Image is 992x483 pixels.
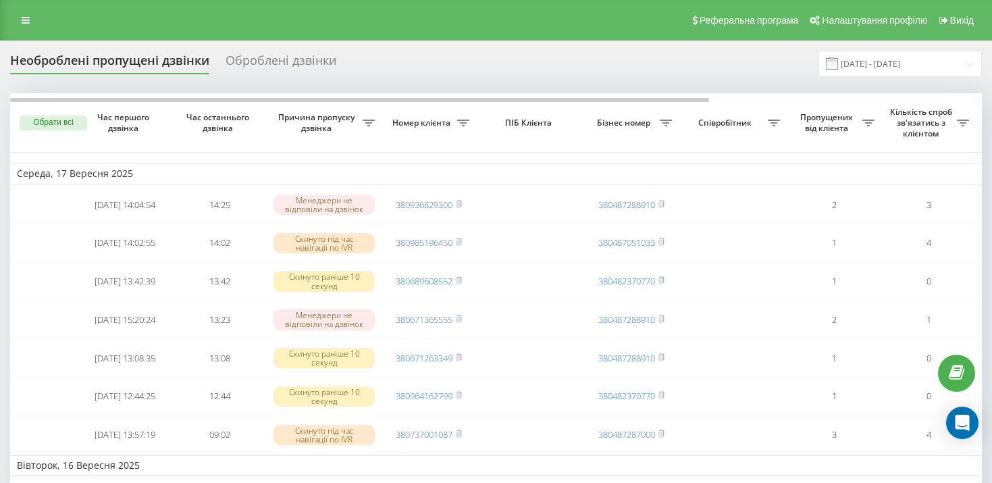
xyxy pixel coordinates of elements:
a: 380487288910 [598,352,655,364]
a: 380936829300 [396,199,452,211]
span: Налаштування профілю [822,15,927,26]
td: 1 [787,340,881,376]
span: Час першого дзвінка [88,112,161,133]
td: [DATE] 13:08:35 [78,340,172,376]
div: Скинуто раніше 10 секунд [273,271,375,291]
td: 4 [881,225,976,261]
div: Скинуто раніше 10 секунд [273,386,375,407]
td: 13:42 [172,263,267,299]
td: [DATE] 12:44:25 [78,379,172,415]
a: 380671263349 [396,352,452,364]
a: 380985196450 [396,236,452,249]
td: [DATE] 14:04:54 [78,187,172,223]
td: 1 [787,379,881,415]
td: 0 [881,340,976,376]
a: 380487288910 [598,313,655,326]
td: 1 [881,302,976,338]
a: 380482370770 [598,275,655,287]
a: 380487288910 [598,199,655,211]
td: 13:23 [172,302,267,338]
td: 4 [881,417,976,453]
td: [DATE] 14:02:55 [78,225,172,261]
td: 0 [881,379,976,415]
a: 380689608552 [396,275,452,287]
td: [DATE] 15:20:24 [78,302,172,338]
span: Причина пропуску дзвінка [273,112,363,133]
span: Пропущених від клієнта [793,112,862,133]
td: 3 [787,417,881,453]
span: Співробітник [685,118,768,128]
td: 2 [787,302,881,338]
td: 14:02 [172,225,267,261]
td: 1 [787,225,881,261]
span: Реферальна програма [700,15,799,26]
span: Номер клієнта [388,118,457,128]
div: Open Intercom Messenger [946,407,978,439]
span: Час останнього дзвінка [183,112,256,133]
div: Скинуто під час навігації по IVR [273,233,375,253]
span: Бізнес номер [591,118,660,128]
td: 2 [787,187,881,223]
td: [DATE] 13:42:39 [78,263,172,299]
td: [DATE] 13:57:19 [78,417,172,453]
a: 380964162799 [396,390,452,402]
div: Скинуто під час навігації по IVR [273,425,375,445]
td: 13:08 [172,340,267,376]
td: 3 [881,187,976,223]
td: 14:25 [172,187,267,223]
a: 380487287000 [598,428,655,440]
td: 1 [787,263,881,299]
div: Менеджери не відповіли на дзвінок [273,309,375,330]
a: 380737001087 [396,428,452,440]
td: 09:02 [172,417,267,453]
div: Скинуто раніше 10 секунд [273,348,375,368]
a: 380482370770 [598,390,655,402]
td: 0 [881,263,976,299]
div: Необроблені пропущені дзвінки [10,53,209,74]
span: Кількість спроб зв'язатись з клієнтом [888,107,957,138]
a: 380671365555 [396,313,452,326]
div: Менеджери не відповіли на дзвінок [273,195,375,215]
span: ПІБ Клієнта [488,118,573,128]
td: 12:44 [172,379,267,415]
button: Обрати всі [20,116,87,130]
div: Оброблені дзвінки [226,53,336,74]
a: 380487051033 [598,236,655,249]
span: Вихід [950,15,974,26]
